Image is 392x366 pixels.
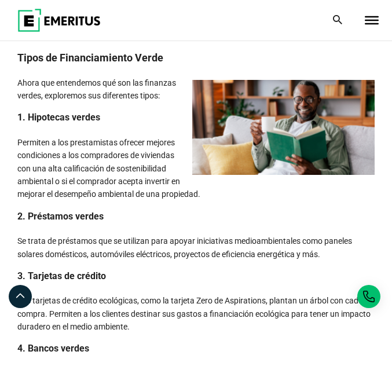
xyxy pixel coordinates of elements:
[17,138,200,199] font: Permiten a los prestamistas ofrecer mejores condiciones a los compradores de viviendas con una al...
[17,78,176,100] font: Ahora que entendemos qué son las finanzas verdes, exploremos sus diferentes tipos:
[365,16,379,24] button: Alternar menú
[17,343,89,354] font: 4. Bancos verdes
[17,211,104,222] font: 2. Préstamos verdes
[17,52,163,64] font: Tipos de Financiamiento Verde
[17,112,100,123] font: 1. Hipotecas verdes
[17,296,371,331] font: Las tarjetas de crédito ecológicas, como la tarjeta Zero de Aspirations, plantan un árbol con cad...
[17,236,352,258] font: Se trata de préstamos que se utilizan para apoyar iniciativas medioambientales como paneles solar...
[17,270,106,281] font: 3. Tarjetas de crédito
[192,80,375,175] img: Tipos de Financiamiento Verde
